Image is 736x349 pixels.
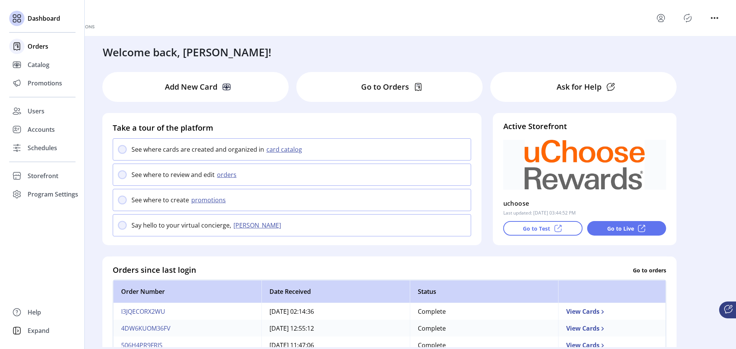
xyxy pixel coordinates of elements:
[28,190,78,199] span: Program Settings
[261,303,410,320] td: [DATE] 02:14:36
[28,326,49,335] span: Expand
[28,79,62,88] span: Promotions
[655,12,667,24] button: menu
[261,320,410,337] td: [DATE] 12:55:12
[113,280,261,303] th: Order Number
[708,12,721,24] button: menu
[557,81,601,93] p: Ask for Help
[28,125,55,134] span: Accounts
[523,224,550,233] p: Go to Test
[189,195,230,205] button: promotions
[131,170,215,179] p: See where to review and edit
[682,12,694,24] button: Publisher Panel
[28,42,48,51] span: Orders
[410,303,558,320] td: Complete
[503,121,666,132] h4: Active Storefront
[131,221,231,230] p: Say hello to your virtual concierge,
[558,320,666,337] td: View Cards
[113,320,261,337] td: 4DW6KUOM36FV
[361,81,409,93] p: Go to Orders
[103,44,271,60] h3: Welcome back, [PERSON_NAME]!
[261,280,410,303] th: Date Received
[607,224,634,233] p: Go to Live
[113,303,261,320] td: I3JQECORX2WU
[113,122,471,134] h4: Take a tour of the platform
[503,197,529,210] p: uchoose
[165,81,217,93] p: Add New Card
[131,195,189,205] p: See where to create
[633,266,666,274] p: Go to orders
[503,210,576,216] p: Last updated: [DATE] 03:44:52 PM
[28,60,49,69] span: Catalog
[264,145,307,154] button: card catalog
[131,145,264,154] p: See where cards are created and organized in
[28,14,60,23] span: Dashboard
[231,221,286,230] button: [PERSON_NAME]
[28,171,58,180] span: Storefront
[558,303,666,320] td: View Cards
[28,107,44,116] span: Users
[215,170,241,179] button: orders
[410,280,558,303] th: Status
[410,320,558,337] td: Complete
[28,143,57,152] span: Schedules
[28,308,41,317] span: Help
[113,264,196,276] h4: Orders since last login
